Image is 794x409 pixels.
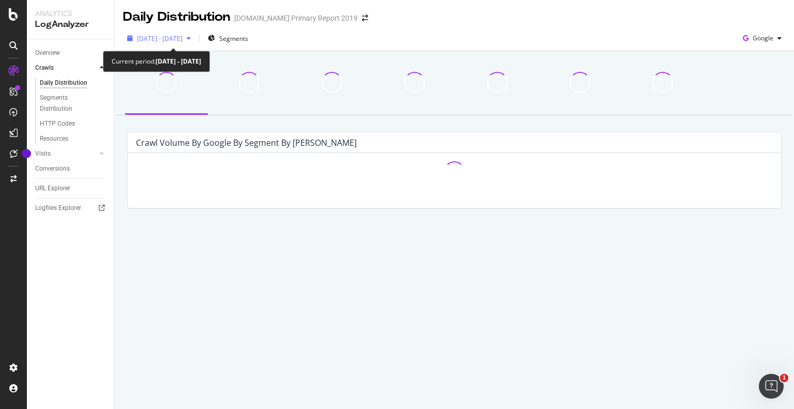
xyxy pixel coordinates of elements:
a: Crawls [35,63,97,73]
span: Google [753,34,773,42]
a: Daily Distribution [40,78,107,88]
a: Conversions [35,163,107,174]
a: Segments Distribution [40,93,107,114]
button: Google [739,30,786,47]
button: Segments [204,30,252,47]
div: Visits [35,148,51,159]
button: [DATE] - [DATE] [123,30,195,47]
span: 1 [780,374,788,382]
span: [DATE] - [DATE] [137,34,182,43]
div: Overview [35,48,60,58]
div: Daily Distribution [40,78,87,88]
div: arrow-right-arrow-left [362,14,368,22]
div: HTTP Codes [40,118,75,129]
a: Overview [35,48,107,58]
span: Segments [219,34,248,43]
a: HTTP Codes [40,118,107,129]
div: Daily Distribution [123,8,230,26]
div: Segments Distribution [40,93,97,114]
div: Crawls [35,63,54,73]
div: Conversions [35,163,70,174]
a: Visits [35,148,97,159]
div: Crawl Volume by google by Segment by [PERSON_NAME] [136,138,357,148]
a: URL Explorer [35,183,107,194]
div: URL Explorer [35,183,70,194]
div: Analytics [35,8,106,19]
a: Resources [40,133,107,144]
div: Current period: [112,55,201,67]
iframe: Intercom live chat [759,374,784,399]
b: [DATE] - [DATE] [156,57,201,66]
div: Tooltip anchor [22,149,31,158]
a: Logfiles Explorer [35,203,107,214]
div: LogAnalyzer [35,19,106,31]
div: [DOMAIN_NAME] Primary Report 2019 [234,13,358,23]
div: Logfiles Explorer [35,203,81,214]
div: Resources [40,133,68,144]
